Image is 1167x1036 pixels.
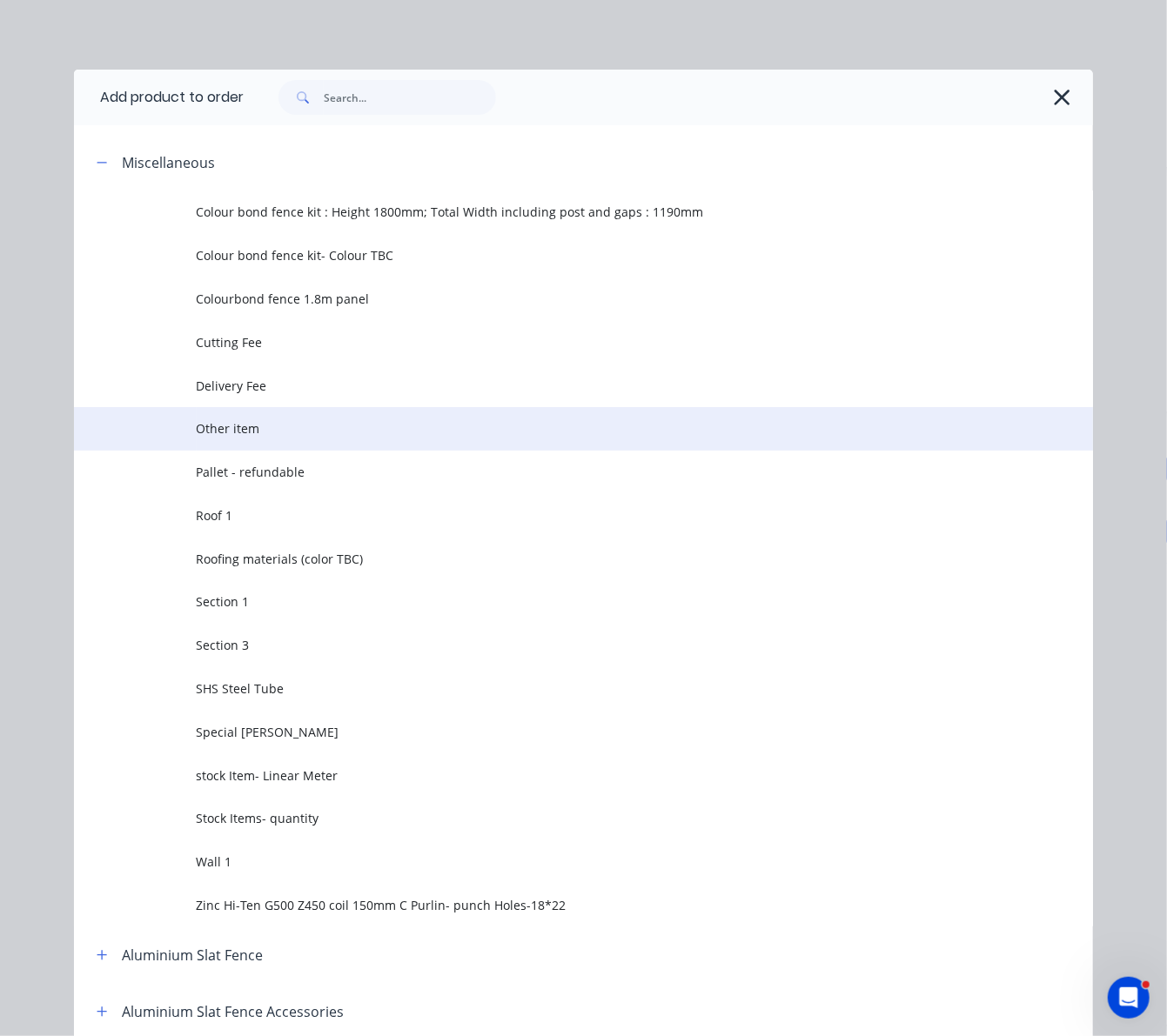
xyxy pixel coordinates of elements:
[197,377,914,395] span: Delivery Fee
[122,152,215,173] div: Miscellaneous
[197,809,914,827] span: Stock Items- quantity
[197,463,914,481] span: Pallet - refundable
[197,636,914,654] span: Section 3
[197,333,914,351] span: Cutting Fee
[197,592,914,611] span: Section 1
[74,70,244,125] div: Add product to order
[197,896,914,914] span: Zinc Hi-Ten G500 Z450 coil 150mm C Purlin- punch Holes-18*22
[197,246,914,264] span: Colour bond fence kit- Colour TBC
[197,550,914,568] span: Roofing materials (color TBC)
[197,506,914,525] span: Roof 1
[197,290,914,308] span: Colourbond fence 1.8m panel
[197,766,914,785] span: stock Item- Linear Meter
[197,723,914,741] span: Special [PERSON_NAME]
[324,80,496,115] input: Search...
[1108,977,1150,1019] iframe: Intercom live chat
[197,203,914,221] span: Colour bond fence kit : Height 1800mm; Total Width including post and gaps : 1190mm
[122,945,263,966] div: Aluminium Slat Fence
[122,1001,344,1022] div: Aluminium Slat Fence Accessories
[197,679,914,698] span: SHS Steel Tube
[197,852,914,871] span: Wall 1
[197,419,914,438] span: Other item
